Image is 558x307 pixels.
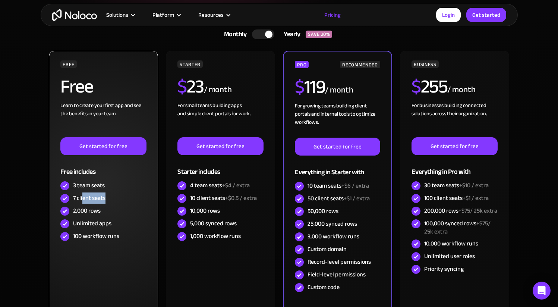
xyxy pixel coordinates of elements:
span: $ [412,69,421,104]
div: Custom domain [308,245,347,253]
div: BUSINESS [412,60,438,68]
div: Custom code [308,283,340,291]
a: Get started for free [60,137,146,155]
span: +$1 / extra [463,192,489,204]
div: 10,000 workflow runs [424,239,478,248]
div: FREE [60,60,77,68]
div: Open Intercom Messenger [533,282,551,300]
div: Unlimited apps [73,219,111,228]
div: PRO [295,61,309,68]
div: Starter includes [177,155,263,179]
div: Yearly [274,29,306,40]
a: Login [436,8,461,22]
div: 3,000 workflow runs [308,232,359,241]
a: home [52,9,97,21]
div: 7 client seats [73,194,105,202]
div: 10 client seats [190,194,257,202]
div: Platform [152,10,174,20]
div: SAVE 20% [306,31,332,38]
div: Everything in Starter with [295,156,380,180]
div: 100,000 synced rows [424,219,497,236]
span: +$0.5 / extra [225,192,257,204]
div: For growing teams building client portals and internal tools to optimize workflows. [295,102,380,138]
div: Field-level permissions [308,270,366,279]
h2: 23 [177,77,204,96]
div: Resources [189,10,239,20]
div: 50,000 rows [308,207,338,215]
span: +$75/ 25k extra [458,205,497,216]
a: Get started for free [412,137,497,155]
span: +$4 / extra [222,180,250,191]
div: STARTER [177,60,202,68]
div: For small teams building apps and simple client portals for work. ‍ [177,101,263,137]
div: 5,000 synced rows [190,219,237,228]
div: Solutions [97,10,143,20]
div: Monthly [215,29,252,40]
div: 10,000 rows [190,207,220,215]
a: Pricing [315,10,350,20]
a: Get started for free [295,138,380,156]
span: +$1 / extra [344,193,370,204]
div: For businesses building connected solutions across their organization. ‍ [412,101,497,137]
span: +$75/ 25k extra [424,218,491,237]
span: +$6 / extra [341,180,369,191]
h2: 255 [412,77,447,96]
a: Get started [466,8,506,22]
h2: Free [60,77,93,96]
h2: 119 [295,78,325,96]
div: / month [325,84,353,96]
div: / month [447,84,475,96]
div: 25,000 synced rows [308,220,357,228]
div: 100 client seats [424,194,489,202]
a: Get started for free [177,137,263,155]
div: 4 team seats [190,181,250,189]
div: 10 team seats [308,182,369,190]
div: 100 workflow runs [73,232,119,240]
div: Everything in Pro with [412,155,497,179]
div: Record-level permissions [308,258,371,266]
div: Priority syncing [424,265,464,273]
div: 30 team seats [424,181,489,189]
div: 50 client seats [308,194,370,203]
span: $ [295,69,304,104]
div: Solutions [106,10,128,20]
div: Learn to create your first app and see the benefits in your team ‍ [60,101,146,137]
span: +$10 / extra [459,180,489,191]
div: 200,000 rows [424,207,497,215]
div: 1,000 workflow runs [190,232,241,240]
span: $ [177,69,187,104]
div: Unlimited user roles [424,252,475,260]
div: 2,000 rows [73,207,101,215]
div: RECOMMENDED [340,61,380,68]
div: Resources [198,10,224,20]
div: 3 team seats [73,181,105,189]
div: / month [204,84,232,96]
div: Platform [143,10,189,20]
div: Free includes [60,155,146,179]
